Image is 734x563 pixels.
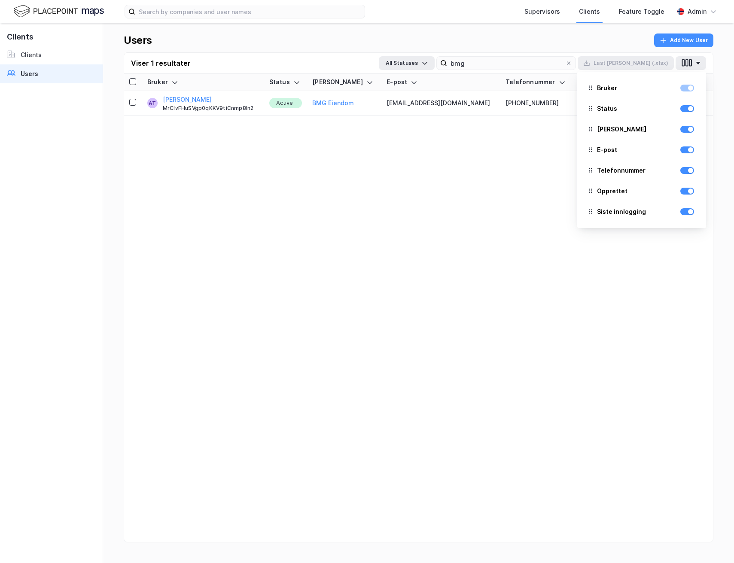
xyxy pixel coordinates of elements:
div: Bruker [597,83,617,93]
input: Search by companies and user names [135,5,365,18]
div: Users [21,69,38,79]
div: Bruker [584,79,699,97]
div: E-post [584,140,699,159]
div: [PHONE_NUMBER] [506,98,569,108]
div: Users [124,33,152,47]
div: Siste innlogging [597,207,646,217]
div: Supervisors [524,6,560,17]
div: [PERSON_NAME] [597,124,646,134]
div: Siste innlogging [584,202,699,221]
button: [PERSON_NAME] [163,94,212,105]
button: All Statuses [379,56,435,70]
div: Telefonnummer [506,78,569,86]
div: AT [149,98,156,108]
div: Telefonnummer [584,161,699,180]
div: E-post [597,145,617,155]
div: Feature Toggle [619,6,664,17]
div: MrClvFHuSVgp0qKKV9tiCnmp8In2 [163,105,259,112]
div: Opprettet [584,182,699,201]
td: [EMAIL_ADDRESS][DOMAIN_NAME] [381,91,500,116]
div: Viser 1 resultater [131,58,191,68]
div: Bruker [147,78,259,86]
div: Kontrollprogram for chat [691,522,734,563]
div: Telefonnummer [597,165,646,176]
td: [DATE] [574,91,628,116]
div: Clients [21,50,42,60]
div: Status [269,78,302,86]
iframe: Chat Widget [691,522,734,563]
div: Admin [688,6,707,17]
button: Add New User [654,33,713,47]
div: E-post [387,78,495,86]
input: Search user by name, email or client [447,57,565,70]
div: [PERSON_NAME] [312,78,376,86]
div: Opprettet [597,186,627,196]
div: Status [584,99,699,118]
div: Clients [579,6,600,17]
button: BMG Eiendom [312,98,354,108]
div: [PERSON_NAME] [584,120,699,139]
div: Status [597,103,617,114]
img: logo.f888ab2527a4732fd821a326f86c7f29.svg [14,4,104,19]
